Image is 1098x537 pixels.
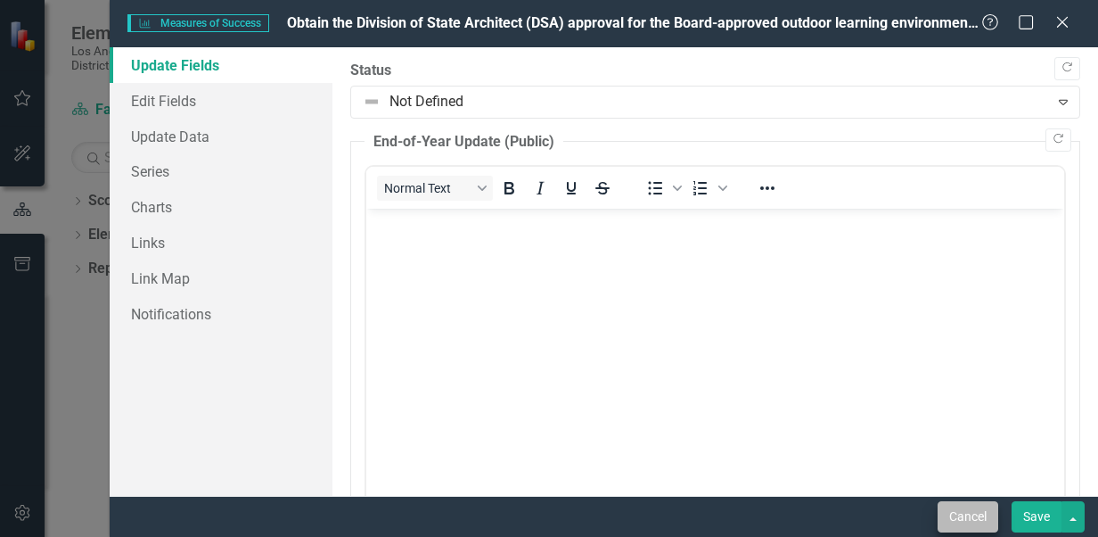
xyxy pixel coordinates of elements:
a: Update Data [110,119,332,154]
legend: End-of-Year Update (Public) [365,132,563,153]
div: Bullet list [640,176,684,201]
a: Links [110,225,332,260]
a: Edit Fields [110,83,332,119]
span: Obtain the Division of State Architect (DSA) approval for the Board-approved outdoor learning env... [287,14,1028,31]
button: Cancel [938,501,998,533]
span: Normal Text [384,181,471,195]
a: Link Map [110,260,332,296]
button: Strikethrough [587,176,618,201]
a: Update Fields [110,47,332,83]
a: Notifications [110,296,332,332]
button: Save [1012,501,1061,533]
a: Charts [110,189,332,225]
button: Block Normal Text [377,176,493,201]
span: Measures of Success [127,14,268,32]
button: Bold [494,176,524,201]
a: Series [110,153,332,189]
label: Status [350,61,1080,81]
button: Underline [556,176,586,201]
button: Italic [525,176,555,201]
button: Reveal or hide additional toolbar items [752,176,783,201]
iframe: Rich Text Area [366,209,1064,520]
div: Numbered list [685,176,730,201]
